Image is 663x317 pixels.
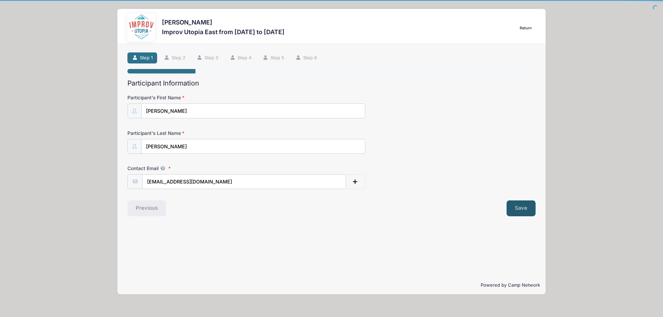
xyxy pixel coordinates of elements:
input: Participant's First Name [141,103,365,118]
a: Step 4 [225,52,256,64]
h3: Improv Utopia East from [DATE] to [DATE] [162,28,285,36]
p: Powered by Camp Network [123,282,540,289]
input: email@email.com [142,174,346,189]
label: Contact Email [127,165,263,172]
a: Step 5 [258,52,289,64]
a: Step 6 [291,52,321,64]
button: Save [507,200,536,216]
label: Participant's Last Name [127,130,263,137]
a: Step 2 [159,52,190,64]
label: Participant's First Name [127,94,263,101]
h2: Participant Information [127,79,535,87]
a: Return [516,24,536,32]
h3: [PERSON_NAME] [162,19,285,26]
input: Participant's Last Name [141,139,365,154]
a: Step 3 [192,52,223,64]
a: Step 1 [127,52,157,64]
